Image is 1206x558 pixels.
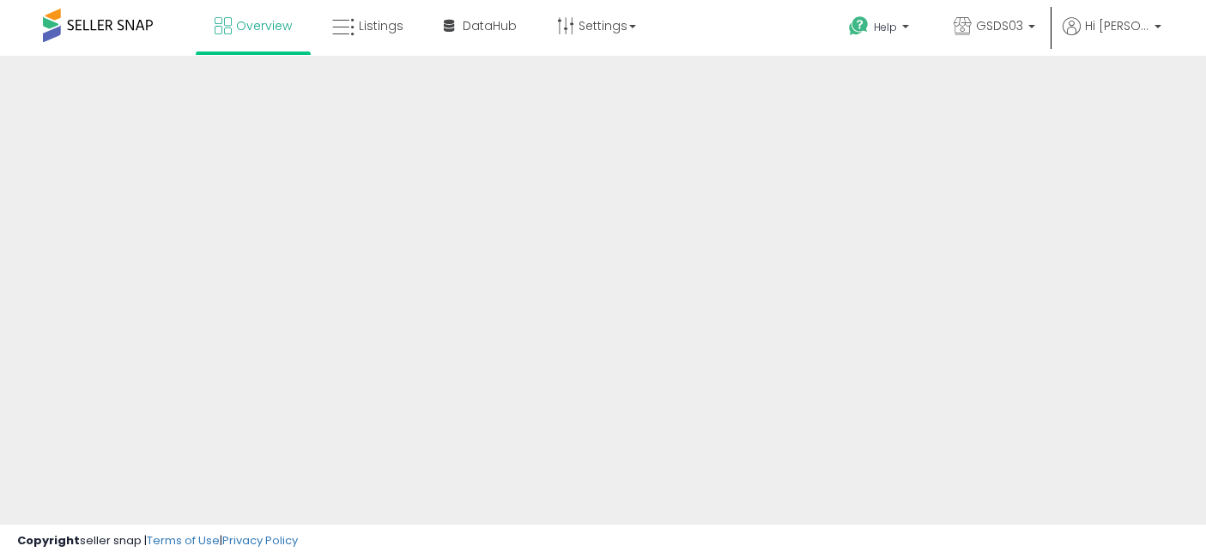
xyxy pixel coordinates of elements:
[17,533,298,549] div: seller snap | |
[17,532,80,549] strong: Copyright
[236,17,292,34] span: Overview
[147,532,220,549] a: Terms of Use
[1063,17,1161,56] a: Hi [PERSON_NAME]
[976,17,1023,34] span: GSDS03
[835,3,926,56] a: Help
[463,17,517,34] span: DataHub
[1085,17,1149,34] span: Hi [PERSON_NAME]
[359,17,403,34] span: Listings
[874,20,897,34] span: Help
[848,15,870,37] i: Get Help
[222,532,298,549] a: Privacy Policy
